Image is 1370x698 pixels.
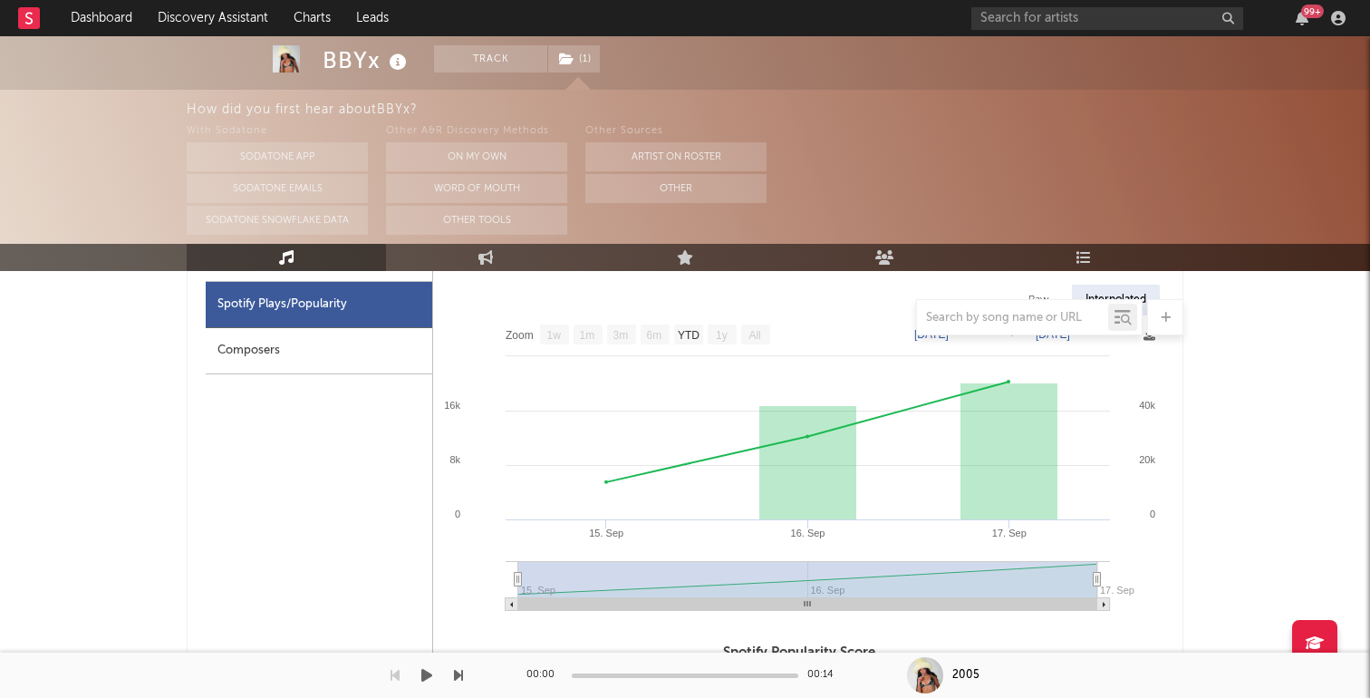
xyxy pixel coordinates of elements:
[971,7,1243,30] input: Search for artists
[206,282,432,328] div: Spotify Plays/Popularity
[187,99,1370,121] div: How did you first hear about BBYx ?
[807,664,844,686] div: 00:14
[589,528,623,538] text: 15. Sep
[386,142,567,171] button: On My Own
[206,328,432,374] div: Composers
[585,174,767,203] button: Other
[526,664,563,686] div: 00:00
[1139,400,1155,411] text: 40k
[585,121,767,142] div: Other Sources
[1100,585,1134,596] text: 17. Sep
[952,667,979,683] div: 2005
[323,45,411,75] div: BBYx
[585,142,767,171] button: Artist on Roster
[455,509,460,519] text: 0
[386,174,567,203] button: Word Of Mouth
[434,45,547,73] button: Track
[187,206,368,235] button: Sodatone Snowflake Data
[1015,285,1063,315] div: Raw
[547,45,601,73] span: ( 1 )
[548,45,600,73] button: (1)
[386,206,567,235] button: Other Tools
[433,642,1164,664] h3: Spotify Popularity Score
[791,528,825,538] text: 16. Sep
[449,454,460,465] text: 8k
[187,121,368,142] div: With Sodatone
[386,121,567,142] div: Other A&R Discovery Methods
[1296,11,1308,25] button: 99+
[187,174,368,203] button: Sodatone Emails
[444,400,460,411] text: 16k
[992,528,1027,538] text: 17. Sep
[1072,285,1160,315] div: Interpolated
[917,311,1108,325] input: Search by song name or URL
[1139,454,1155,465] text: 20k
[1150,509,1155,519] text: 0
[1301,5,1324,18] div: 99 +
[187,142,368,171] button: Sodatone App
